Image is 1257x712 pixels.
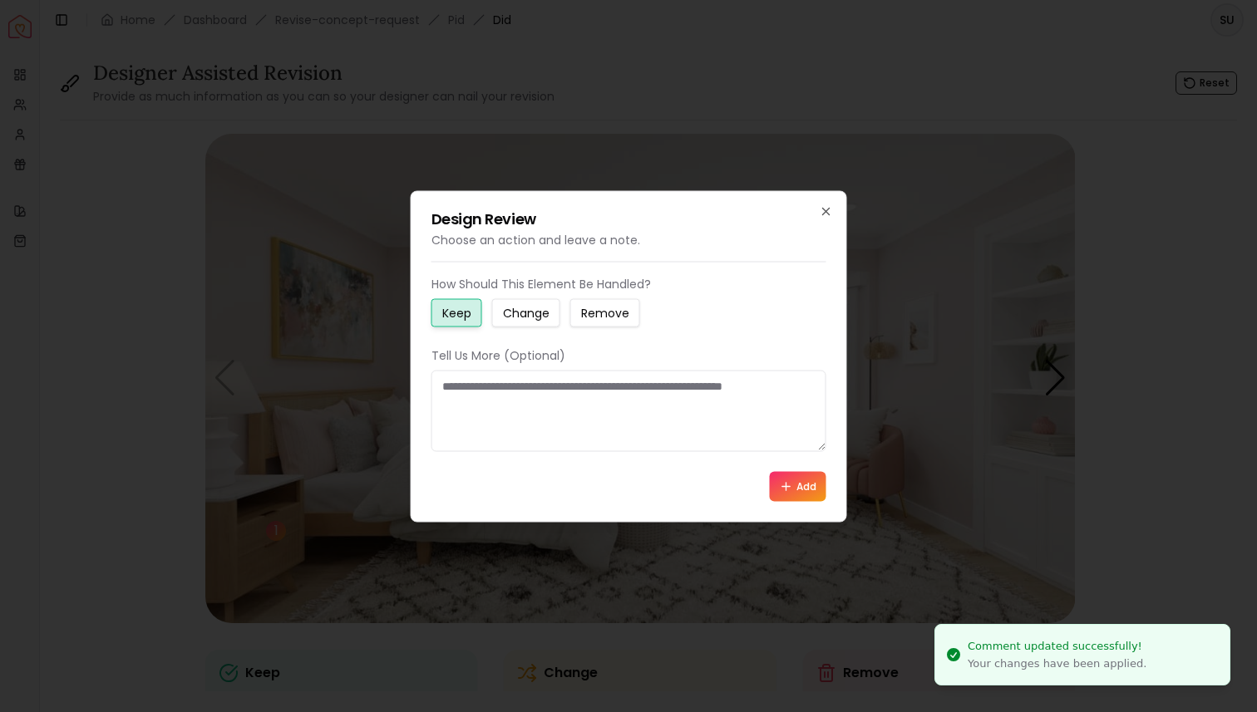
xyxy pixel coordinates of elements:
[581,304,629,321] small: Remove
[503,304,550,321] small: Change
[431,298,482,327] button: Keep
[770,471,826,501] button: Add
[570,298,640,327] button: Remove
[442,304,471,321] small: Keep
[431,275,826,292] p: How Should This Element Be Handled?
[431,211,826,226] h2: Design Review
[492,298,560,327] button: Change
[431,346,826,363] p: Tell Us More (Optional)
[431,231,826,248] p: Choose an action and leave a note.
